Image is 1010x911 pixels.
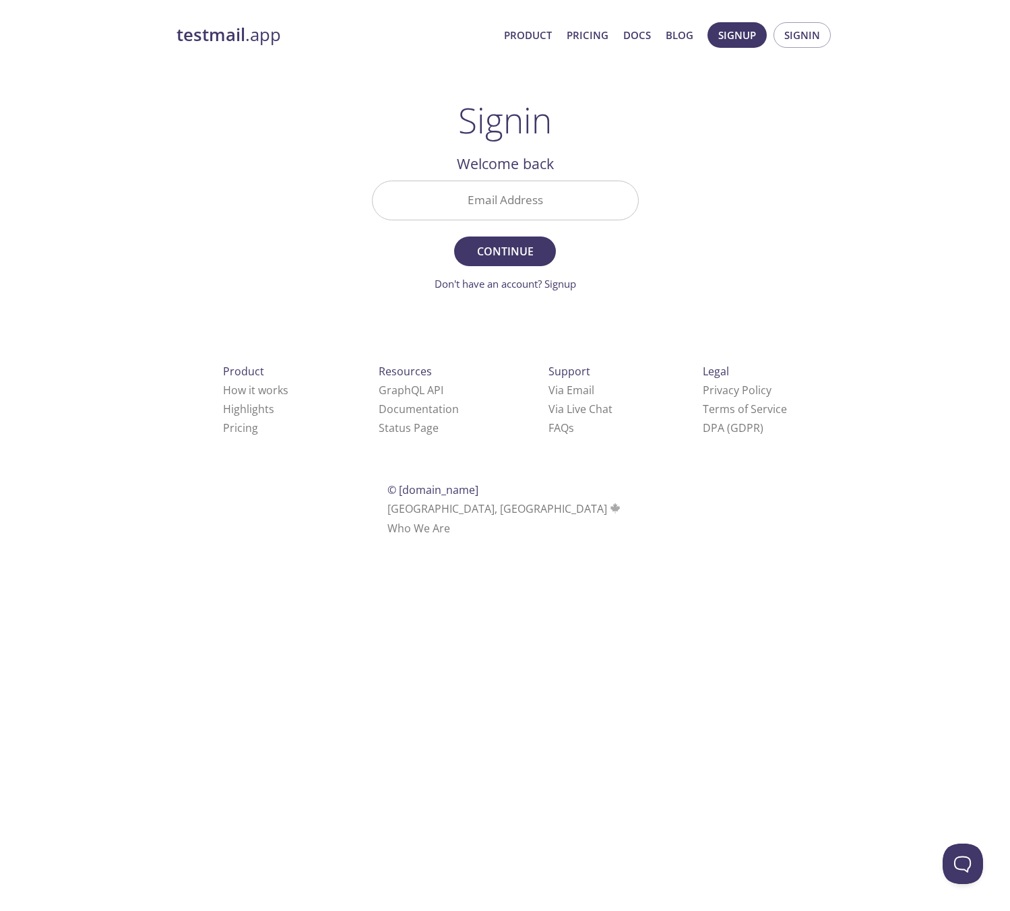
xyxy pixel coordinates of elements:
[177,23,245,46] strong: testmail
[784,26,820,44] span: Signin
[703,402,787,416] a: Terms of Service
[567,26,608,44] a: Pricing
[379,383,443,398] a: GraphQL API
[666,26,693,44] a: Blog
[504,26,552,44] a: Product
[569,420,574,435] span: s
[548,383,594,398] a: Via Email
[372,152,639,175] h2: Welcome back
[623,26,651,44] a: Docs
[379,402,459,416] a: Documentation
[387,501,623,516] span: [GEOGRAPHIC_DATA], [GEOGRAPHIC_DATA]
[548,364,590,379] span: Support
[223,364,264,379] span: Product
[223,402,274,416] a: Highlights
[703,383,771,398] a: Privacy Policy
[703,364,729,379] span: Legal
[387,482,478,497] span: © [DOMAIN_NAME]
[177,24,493,46] a: testmail.app
[435,277,576,290] a: Don't have an account? Signup
[774,22,831,48] button: Signin
[458,100,552,140] h1: Signin
[379,420,439,435] a: Status Page
[223,383,288,398] a: How it works
[707,22,767,48] button: Signup
[703,420,763,435] a: DPA (GDPR)
[548,420,574,435] a: FAQ
[548,402,612,416] a: Via Live Chat
[223,420,258,435] a: Pricing
[943,844,983,884] iframe: Help Scout Beacon - Open
[718,26,756,44] span: Signup
[379,364,432,379] span: Resources
[454,237,555,266] button: Continue
[387,521,450,536] a: Who We Are
[469,242,540,261] span: Continue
